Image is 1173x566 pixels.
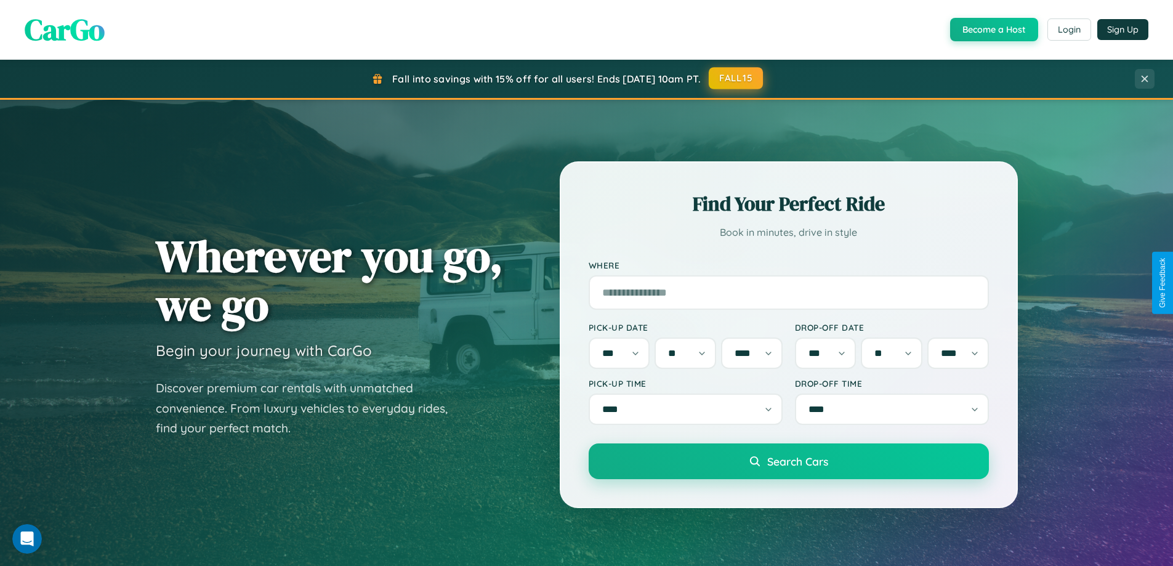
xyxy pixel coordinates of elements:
button: Become a Host [950,18,1038,41]
h1: Wherever you go, we go [156,232,503,329]
label: Where [589,260,989,270]
button: Login [1047,18,1091,41]
label: Pick-up Date [589,322,783,333]
label: Drop-off Date [795,322,989,333]
button: Search Cars [589,443,989,479]
span: CarGo [25,9,105,50]
button: Sign Up [1097,19,1148,40]
label: Pick-up Time [589,378,783,389]
p: Book in minutes, drive in style [589,224,989,241]
h3: Begin your journey with CarGo [156,341,372,360]
h2: Find Your Perfect Ride [589,190,989,217]
span: Fall into savings with 15% off for all users! Ends [DATE] 10am PT. [392,73,701,85]
button: FALL15 [709,67,763,89]
label: Drop-off Time [795,378,989,389]
div: Give Feedback [1158,258,1167,308]
span: Search Cars [767,455,828,468]
p: Discover premium car rentals with unmatched convenience. From luxury vehicles to everyday rides, ... [156,378,464,439]
iframe: Intercom live chat [12,524,42,554]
